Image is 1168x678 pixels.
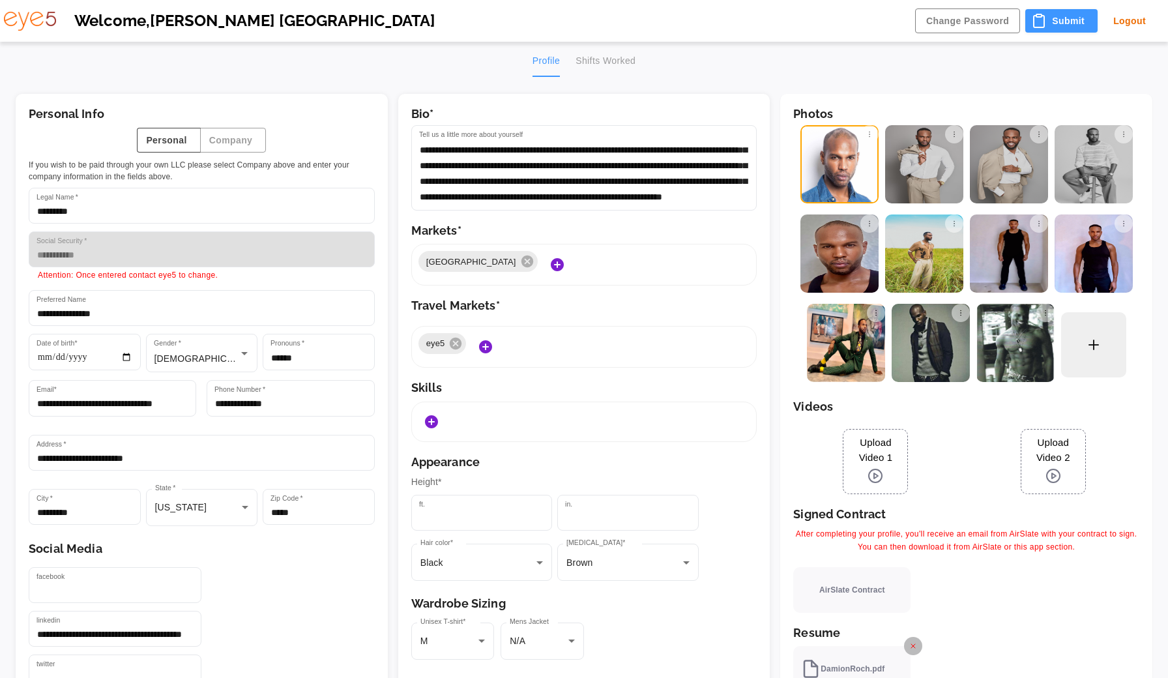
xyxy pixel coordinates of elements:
button: Options [952,304,970,322]
img: IMG_0474.jpg [892,304,970,382]
img: Damion.JPG [1055,214,1133,293]
label: Address [36,439,66,449]
h6: Personal Info [29,107,375,121]
label: Date of birth* [36,338,78,348]
span: Upload Video 2 [1028,435,1079,465]
button: Add Markets [473,334,499,360]
label: Preferred Name [36,295,86,304]
img: IMG_26C022D5A3DB-1.jpeg [807,304,885,382]
button: Company [200,128,267,153]
label: Unisex T-shirt* [420,617,466,626]
img: DamionRoch.JPG [970,125,1048,203]
span: eye5 [418,337,453,350]
button: Options [867,304,885,322]
label: facebook [36,572,65,582]
div: Black [411,544,552,581]
label: linkedin [36,615,60,625]
img: IMG_1753.jpg [970,214,1048,293]
button: Options [1030,214,1048,233]
h6: Appearance [411,455,757,469]
div: [GEOGRAPHIC_DATA] [418,251,538,272]
h6: Skills [411,381,757,395]
label: State [155,483,175,493]
div: outlined button group [29,128,375,153]
label: Hair color* [420,538,453,548]
label: Gender [154,338,181,348]
img: IMG_2618.jpg [885,214,963,293]
img: 1acb69e2-5c2f-11f0-8d30-abc68a263249.avif [885,125,963,203]
span: If you wish to be paid through your own LLC please select Company above and enter your company in... [29,159,375,183]
div: [US_STATE] [146,489,258,526]
button: Options [1115,214,1133,233]
h6: Signed Contract [793,507,1139,522]
img: DamionHeadShot.jpg [800,214,879,293]
div: M [411,623,495,660]
h5: Welcome, [PERSON_NAME] [GEOGRAPHIC_DATA] [74,12,897,31]
button: Options [1036,304,1055,322]
span: After completing your profile, you'll receive an email from AirSlate with your contract to sign. ... [793,528,1139,554]
label: Zip Code [270,494,303,503]
label: Mens Jacket [510,617,549,626]
span: Upload Video 1 [850,435,901,465]
label: [MEDICAL_DATA]* [566,538,625,548]
label: City [36,494,53,503]
label: Pronouns [270,338,304,348]
label: in. [565,499,572,509]
img: IMG_0475.JPG [976,304,1055,382]
div: [DEMOGRAPHIC_DATA] [147,334,257,372]
h6: Social Media [29,542,375,556]
button: Profile [533,46,560,77]
label: Social Security [36,236,87,246]
h6: Videos [793,400,1139,414]
button: Submit [1025,9,1098,33]
h6: Photos [793,107,1139,121]
label: ft. [419,499,425,509]
img: eye5 [4,12,56,31]
span: [GEOGRAPHIC_DATA] [418,256,524,269]
div: eye5 [418,333,467,354]
button: Change Password [915,8,1020,34]
button: Logout [1103,9,1156,33]
h6: Wardrobe Sizing [411,597,757,611]
h6: Resume [793,626,1139,640]
div: N/A [501,623,584,660]
h6: Travel Markets* [411,299,757,313]
label: Phone Number [214,385,265,394]
button: Add Skills [418,409,445,435]
span: Attention: Once entered contact eye5 to change. [38,271,218,280]
label: Tell us a little more about yourself [419,130,523,140]
button: Options [1030,125,1048,143]
button: Options [945,214,963,233]
button: Personal [137,128,200,153]
img: DSC_2997-2.JPG [1055,125,1133,203]
h6: Markets* [411,224,757,238]
button: Add Markets [544,252,570,278]
label: Legal Name [36,192,78,202]
img: Headshot_Damion.JPG [800,125,879,203]
button: Options [860,125,879,143]
p: Height* [411,475,757,490]
label: twitter [36,659,55,669]
label: Email* [36,385,57,394]
div: Brown [557,544,698,581]
button: Options [1115,125,1133,143]
button: Options [945,125,963,143]
span: AirSlate Contract [819,584,885,596]
button: Options [860,214,879,233]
